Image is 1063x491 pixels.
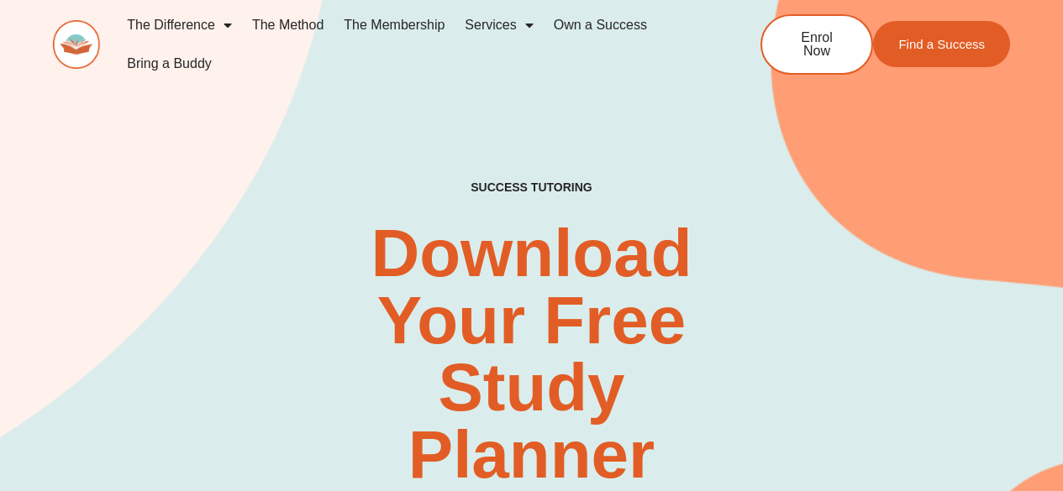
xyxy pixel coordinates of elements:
a: Bring a Buddy [117,44,222,83]
a: The Membership [334,6,455,44]
a: Services [455,6,543,44]
a: Own a Success [544,6,657,44]
a: Find a Success [873,21,1010,67]
h4: SUCCESS TUTORING​ [390,180,673,195]
span: Enrol Now [787,31,846,58]
a: The Difference [117,6,242,44]
a: Enrol Now [760,14,873,75]
span: Find a Success [898,38,985,50]
h2: Download Your Free Study Planner​ [315,220,748,488]
nav: Menu [117,6,705,83]
a: The Method [242,6,334,44]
